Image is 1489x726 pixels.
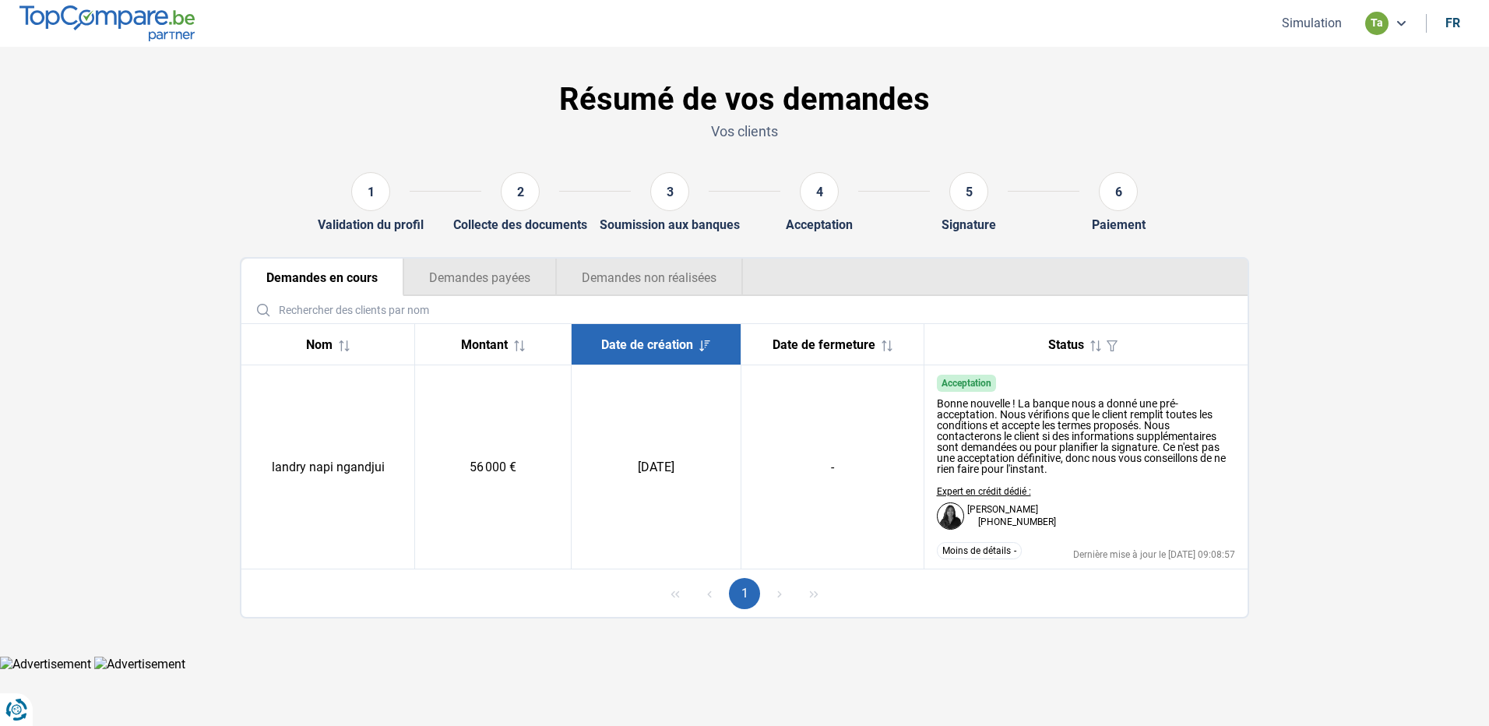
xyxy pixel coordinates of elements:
button: Last Page [798,578,829,609]
td: landry napi ngandjui [241,365,415,569]
div: 4 [800,172,839,211]
div: 2 [501,172,540,211]
div: fr [1445,16,1460,30]
div: 6 [1099,172,1138,211]
span: Montant [461,337,508,352]
button: Demandes en cours [241,259,403,296]
div: 3 [650,172,689,211]
p: Vos clients [240,122,1249,141]
button: Page 1 [729,578,760,609]
div: Signature [942,217,996,232]
img: Dayana Santamaria [937,502,964,530]
div: Validation du profil [318,217,424,232]
div: 5 [949,172,988,211]
div: Soumission aux banques [600,217,740,232]
button: Demandes non réalisées [556,259,743,296]
button: Moins de détails [937,542,1022,559]
td: 56 000 € [415,365,572,569]
h1: Résumé de vos demandes [240,81,1249,118]
p: Expert en crédit dédié : [937,487,1056,496]
span: Nom [306,337,333,352]
span: Status [1048,337,1084,352]
p: [PERSON_NAME] [967,505,1038,514]
input: Rechercher des clients par nom [248,296,1241,323]
button: Previous Page [694,578,725,609]
img: +3228860076 [967,517,978,528]
div: Collecte des documents [453,217,587,232]
div: 1 [351,172,390,211]
td: [DATE] [572,365,741,569]
span: Acceptation [942,378,991,389]
div: Paiement [1092,217,1146,232]
td: - [741,365,924,569]
div: Bonne nouvelle ! La banque nous a donné une pré-acceptation. Nous vérifions que le client remplit... [937,398,1236,474]
div: ta [1365,12,1389,35]
img: Advertisement [94,657,185,671]
p: [PHONE_NUMBER] [967,517,1056,528]
button: Demandes payées [403,259,556,296]
button: Next Page [764,578,795,609]
button: Simulation [1277,15,1346,31]
div: Acceptation [786,217,853,232]
button: First Page [660,578,691,609]
div: Dernière mise à jour le [DATE] 09:08:57 [1073,550,1235,559]
img: TopCompare.be [19,5,195,41]
span: Date de création [601,337,693,352]
span: Date de fermeture [773,337,875,352]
